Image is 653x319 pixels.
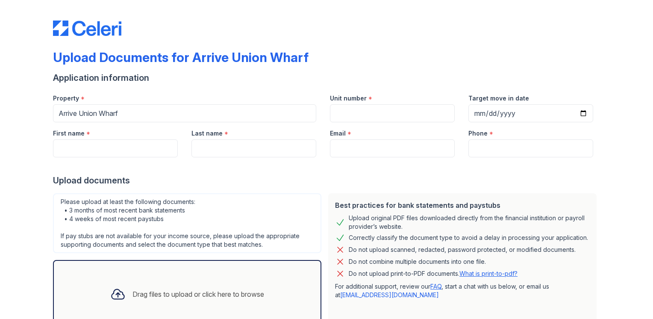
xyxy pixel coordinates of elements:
[330,94,367,103] label: Unit number
[53,193,321,253] div: Please upload at least the following documents: • 3 months of most recent bank statements • 4 wee...
[53,21,121,36] img: CE_Logo_Blue-a8612792a0a2168367f1c8372b55b34899dd931a85d93a1a3d3e32e68fde9ad4.png
[53,72,600,84] div: Application information
[459,270,518,277] a: What is print-to-pdf?
[349,257,486,267] div: Do not combine multiple documents into one file.
[430,283,441,290] a: FAQ
[330,129,346,138] label: Email
[53,50,309,65] div: Upload Documents for Arrive Union Wharf
[132,289,264,299] div: Drag files to upload or click here to browse
[349,214,590,231] div: Upload original PDF files downloaded directly from the financial institution or payroll provider’...
[468,129,488,138] label: Phone
[335,282,590,299] p: For additional support, review our , start a chat with us below, or email us at
[468,94,529,103] label: Target move in date
[349,245,576,255] div: Do not upload scanned, redacted, password protected, or modified documents.
[335,200,590,210] div: Best practices for bank statements and paystubs
[349,269,518,278] p: Do not upload print-to-PDF documents.
[340,291,439,298] a: [EMAIL_ADDRESS][DOMAIN_NAME]
[53,94,79,103] label: Property
[349,233,588,243] div: Correctly classify the document type to avoid a delay in processing your application.
[53,174,600,186] div: Upload documents
[191,129,223,138] label: Last name
[53,129,85,138] label: First name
